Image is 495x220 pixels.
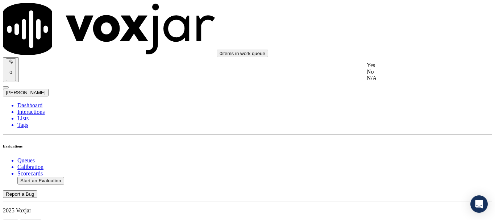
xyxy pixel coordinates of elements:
a: Tags [17,122,492,128]
div: Yes [367,62,459,69]
a: Queues [17,157,492,164]
button: 0 [3,57,19,82]
a: Dashboard [17,102,492,109]
p: 0 [9,70,13,75]
a: Calibration [17,164,492,170]
h6: Evaluations [3,144,492,148]
a: Scorecards [17,170,492,177]
button: [PERSON_NAME] [3,89,49,96]
a: Lists [17,115,492,122]
button: Report a Bug [3,190,37,198]
img: voxjar logo [3,3,215,55]
span: [PERSON_NAME] [6,90,46,95]
p: 2025 Voxjar [3,207,492,214]
a: Interactions [17,109,492,115]
div: Open Intercom Messenger [470,195,488,213]
div: N/A [367,75,459,82]
button: Start an Evaluation [17,177,64,184]
div: No [367,69,459,75]
button: 0items in work queue [217,50,268,57]
button: 0 [6,58,16,81]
